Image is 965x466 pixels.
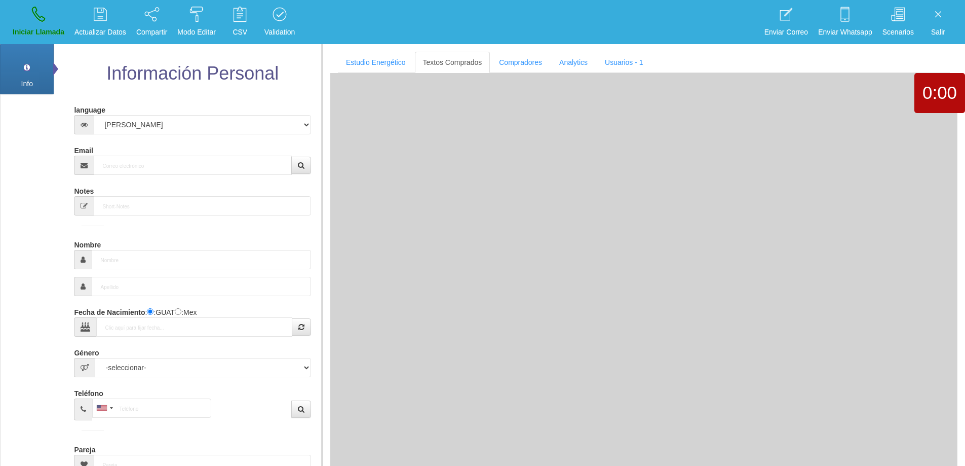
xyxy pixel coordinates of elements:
h1: 0:00 [914,83,965,103]
a: Scenarios [879,3,917,41]
a: Salir [920,3,956,41]
a: Compartir [133,3,171,41]
a: Enviar Whatsapp [815,3,876,41]
label: Email [74,142,93,156]
p: Modo Editar [177,26,215,38]
input: Apellido [92,277,311,296]
input: Short-Notes [94,196,311,216]
a: Compradores [491,52,550,73]
a: Iniciar Llamada [9,3,68,41]
p: Enviar Whatsapp [818,26,872,38]
p: Actualizar Datos [74,26,126,38]
label: Nombre [74,236,101,250]
p: Validation [264,26,295,38]
a: Modo Editar [174,3,219,41]
label: Género [74,344,99,358]
label: Notes [74,183,94,196]
p: Scenarios [882,26,914,38]
label: Pareja [74,441,95,455]
a: Validation [261,3,298,41]
h2: Información Personal [71,63,313,84]
a: Estudio Energético [338,52,414,73]
p: Salir [924,26,952,38]
label: language [74,101,105,115]
input: :Quechi GUAT [147,308,153,315]
a: Enviar Correo [761,3,812,41]
input: Nombre [92,250,311,269]
p: Enviar Correo [764,26,808,38]
div: : :GUAT :Mex [74,304,311,337]
label: Fecha de Nacimiento [74,304,145,317]
a: Actualizar Datos [71,3,130,41]
input: :Yuca-Mex [175,308,181,315]
p: CSV [226,26,254,38]
a: CSV [222,3,258,41]
p: Compartir [136,26,167,38]
a: Analytics [551,52,596,73]
div: United States: +1 [93,399,116,417]
a: Textos Comprados [415,52,490,73]
p: Iniciar Llamada [13,26,64,38]
label: Teléfono [74,385,103,399]
a: Usuarios - 1 [597,52,651,73]
input: Correo electrónico [94,156,291,175]
input: Teléfono [92,399,211,418]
